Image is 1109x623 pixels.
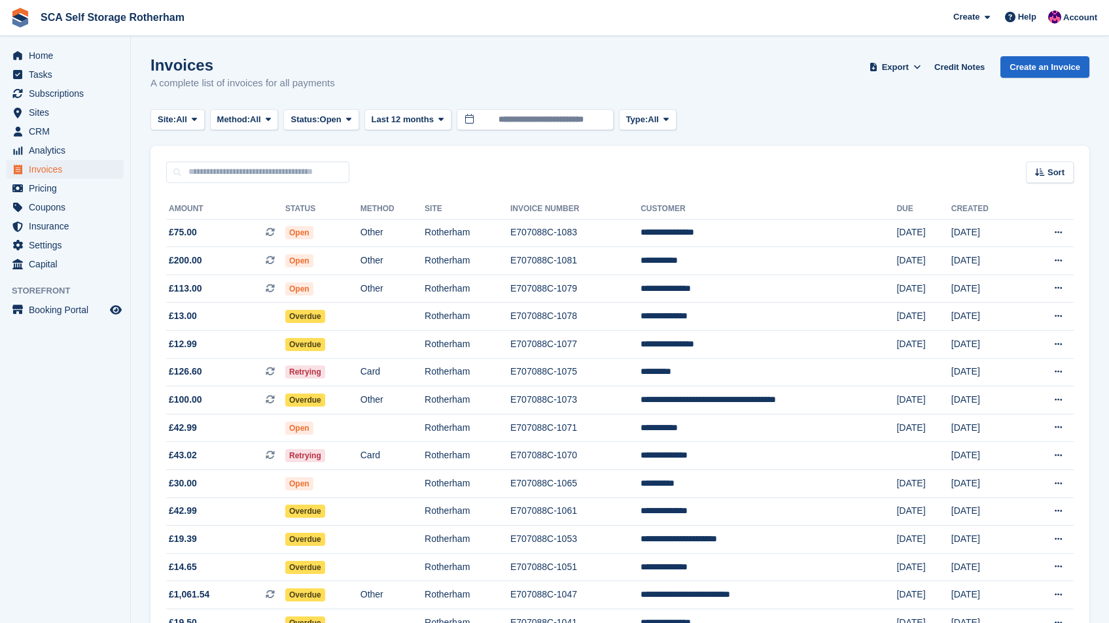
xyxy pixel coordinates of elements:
[896,219,951,247] td: [DATE]
[510,442,641,470] td: E707088C-1070
[425,470,510,498] td: Rotherham
[361,219,425,247] td: Other
[285,422,313,435] span: Open
[169,254,202,267] span: £200.00
[12,284,130,297] span: Storefront
[361,247,425,275] td: Other
[150,109,205,131] button: Site: All
[425,526,510,554] td: Rotherham
[361,386,425,414] td: Other
[169,477,197,490] span: £30.00
[29,65,107,84] span: Tasks
[1063,11,1097,24] span: Account
[425,553,510,581] td: Rotherham
[7,84,124,103] a: menu
[510,219,641,247] td: E707088C-1083
[425,199,510,220] th: Site
[1047,166,1065,179] span: Sort
[510,386,641,414] td: E707088C-1073
[7,103,124,122] a: menu
[510,275,641,303] td: E707088C-1079
[150,76,335,91] p: A complete list of invoices for all payments
[7,255,124,273] a: menu
[951,442,1022,470] td: [DATE]
[896,553,951,581] td: [DATE]
[510,526,641,554] td: E707088C-1053
[320,113,342,126] span: Open
[510,247,641,275] td: E707088C-1081
[372,113,434,126] span: Last 12 months
[951,331,1022,359] td: [DATE]
[285,505,325,518] span: Overdue
[7,217,124,235] a: menu
[285,199,361,220] th: Status
[866,56,924,78] button: Export
[7,236,124,254] a: menu
[169,588,209,601] span: £1,061.54
[896,331,951,359] td: [DATE]
[896,414,951,442] td: [DATE]
[169,421,197,435] span: £42.99
[425,581,510,609] td: Rotherham
[510,581,641,609] td: E707088C-1047
[35,7,190,28] a: SCA Self Storage Rotherham
[29,255,107,273] span: Capital
[364,109,451,131] button: Last 12 months
[510,331,641,359] td: E707088C-1077
[896,526,951,554] td: [DATE]
[361,199,425,220] th: Method
[425,358,510,386] td: Rotherham
[29,141,107,160] span: Analytics
[951,581,1022,609] td: [DATE]
[217,113,251,126] span: Method:
[7,160,124,178] a: menu
[896,470,951,498] td: [DATE]
[896,247,951,275] td: [DATE]
[7,46,124,65] a: menu
[510,414,641,442] td: E707088C-1071
[896,497,951,526] td: [DATE]
[510,303,641,331] td: E707088C-1078
[929,56,990,78] a: Credit Notes
[953,10,979,24] span: Create
[951,386,1022,414] td: [DATE]
[1048,10,1061,24] img: Sam Chapman
[896,386,951,414] td: [DATE]
[425,497,510,526] td: Rotherham
[29,179,107,197] span: Pricing
[951,219,1022,247] td: [DATE]
[641,199,896,220] th: Customer
[169,337,197,351] span: £12.99
[951,303,1022,331] td: [DATE]
[951,247,1022,275] td: [DATE]
[896,303,951,331] td: [DATE]
[29,84,107,103] span: Subscriptions
[425,247,510,275] td: Rotherham
[951,497,1022,526] td: [DATE]
[510,358,641,386] td: E707088C-1075
[150,56,335,74] h1: Invoices
[7,65,124,84] a: menu
[425,442,510,470] td: Rotherham
[361,581,425,609] td: Other
[896,275,951,303] td: [DATE]
[285,310,325,323] span: Overdue
[285,588,325,601] span: Overdue
[648,113,659,126] span: All
[285,338,325,351] span: Overdue
[951,553,1022,581] td: [DATE]
[169,226,197,239] span: £75.00
[1018,10,1036,24] span: Help
[285,226,313,239] span: Open
[951,414,1022,442] td: [DATE]
[361,358,425,386] td: Card
[285,394,325,407] span: Overdue
[29,122,107,141] span: CRM
[425,303,510,331] td: Rotherham
[176,113,187,126] span: All
[10,8,30,27] img: stora-icon-8386f47178a22dfd0bd8f6a31ec36ba5ce8667c1dd55bd0f319d3a0aa187defe.svg
[7,179,124,197] a: menu
[951,358,1022,386] td: [DATE]
[29,46,107,65] span: Home
[951,199,1022,220] th: Created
